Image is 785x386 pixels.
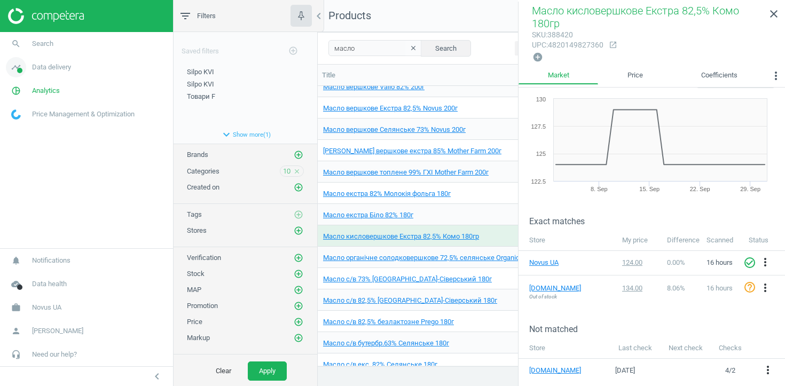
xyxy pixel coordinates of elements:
[529,293,557,301] span: Out of stock
[770,69,782,82] i: more_vert
[323,274,492,284] a: Масло с/в 73% [GEOGRAPHIC_DATA]-Сіверський 180г
[706,284,733,292] span: 16 hours
[519,338,610,358] th: Store
[532,51,544,64] button: add_circle
[519,230,617,250] th: Store
[667,258,685,266] span: 0.00 %
[323,210,413,220] a: Масло екстра Біло 82% 180г
[323,82,425,92] a: Масло вершкове Valio 82% 200г
[187,270,205,278] span: Stock
[293,333,304,343] button: add_circle_outline
[323,317,454,327] a: Масло с/в 82,5% безлактозне Prego 180г
[405,41,421,56] button: clear
[532,30,546,39] span: sku
[740,186,760,192] tspan: 29. Sep
[6,321,26,341] i: person
[531,123,546,130] text: 127.5
[323,360,437,369] a: Масло с/в екс. 82% Селянське 180г
[294,226,303,235] i: add_circle_outline
[536,96,546,103] text: 130
[318,86,785,366] div: grid
[288,46,298,56] i: add_circle_outline
[293,149,304,160] button: add_circle_outline
[667,284,685,292] span: 8.06 %
[293,253,304,263] button: add_circle_outline
[293,225,304,236] button: add_circle_outline
[205,361,242,381] button: Clear
[283,167,291,176] span: 10
[532,30,603,40] div: : 388420
[32,326,83,336] span: [PERSON_NAME]
[293,317,304,327] button: add_circle_outline
[248,361,287,381] button: Apply
[529,324,785,334] h3: Not matched
[410,44,417,52] i: clear
[293,209,304,220] button: add_circle_outline
[603,41,617,50] a: open_in_new
[282,40,304,62] button: add_circle_outline
[187,286,201,294] span: MAP
[529,258,583,267] a: Novus UA
[532,52,543,62] i: add_circle
[293,168,301,175] i: close
[323,146,501,156] a: [PERSON_NAME] вершкове екстра 85% Mother Farm 200г
[609,41,617,49] i: open_in_new
[294,253,303,263] i: add_circle_outline
[294,333,303,343] i: add_circle_outline
[759,256,772,269] i: more_vert
[6,81,26,101] i: pie_chart_outlined
[532,41,546,49] span: upc
[767,7,780,20] i: close
[591,186,608,192] tspan: 8. Sep
[598,67,672,85] a: Price
[174,32,317,62] div: Saved filters
[187,302,218,310] span: Promotion
[6,57,26,77] i: timeline
[660,338,711,358] th: Next check
[743,230,785,250] th: Status
[323,253,549,263] a: Масло органічне солодковершкове 72,5% селянське Organic Milk 180г
[529,283,583,293] a: [DOMAIN_NAME]
[32,109,135,119] span: Price Management & Optimization
[529,216,785,226] h3: Exact matches
[743,256,756,269] i: check_circle_outline
[32,86,60,96] span: Analytics
[294,269,303,279] i: add_circle_outline
[615,366,635,374] span: [DATE]
[294,210,303,219] i: add_circle_outline
[187,80,214,88] span: Silpo KVI
[531,178,546,185] text: 122.5
[323,189,451,199] a: Масло екстра 82% Молокія фольга 180г
[706,258,733,266] span: 16 hours
[187,254,221,262] span: Verification
[293,269,304,279] button: add_circle_outline
[187,92,215,100] span: Товари F
[639,186,660,192] tspan: 15. Sep
[323,232,479,241] a: Масло кисловершкове Екстра 82,5% Комо 180гр
[6,297,26,318] i: work
[532,40,603,50] div: : 4820149827360
[323,338,449,348] a: Масло с/в бутербр.63% Селянське 180г
[421,40,471,56] button: Search
[519,67,598,85] a: Market
[759,281,772,294] i: more_vert
[711,358,749,383] td: 4 / 2
[187,210,202,218] span: Tags
[762,364,774,377] button: more_vert
[187,167,219,175] span: Categories
[323,296,497,305] a: Масло с/в 82,5% [GEOGRAPHIC_DATA]-Сіверський 180г
[294,285,303,295] i: add_circle_outline
[617,230,662,250] th: My price
[144,369,170,383] button: chevron_left
[622,283,657,293] div: 134.00
[312,10,325,22] i: chevron_left
[743,281,756,294] i: help_outline
[32,256,70,265] span: Notifications
[187,226,207,234] span: Stores
[8,8,84,24] img: ajHJNr6hYgQAAAAASUVORK5CYII=
[293,182,304,193] button: add_circle_outline
[187,183,219,191] span: Created on
[187,334,210,342] span: Markup
[711,338,749,358] th: Checks
[328,9,371,22] span: Products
